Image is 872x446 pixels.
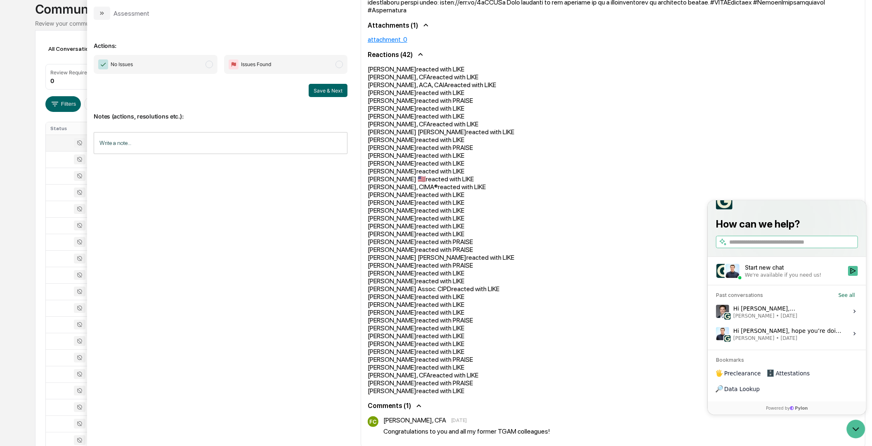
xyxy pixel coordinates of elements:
div: Past conversations [8,92,55,98]
div: [PERSON_NAME], CFA [383,416,550,424]
span: [PERSON_NAME] [26,135,67,141]
div: [PERSON_NAME] reacted with LIKE [368,104,858,112]
div: Assessment [113,9,149,17]
a: Powered byPylon [58,204,100,211]
p: Actions: [94,32,347,49]
div: [PERSON_NAME] reacted with LIKE [368,112,858,120]
div: [PERSON_NAME], CFA reacted with LIKE [368,120,858,128]
span: Pylon [82,205,100,211]
div: FC [368,416,378,427]
button: Save & Next [309,84,347,97]
div: Attachments (1) [368,21,858,30]
div: [PERSON_NAME] reacted with LIKE [368,277,858,285]
button: Date:[DATE] - [DATE] [84,96,152,112]
button: Filters [45,96,81,112]
div: Start new chat [37,63,135,71]
div: [PERSON_NAME] reacted with PRAISE [368,379,858,387]
div: [PERSON_NAME] [PERSON_NAME] reacted with LIKE [368,128,858,136]
span: [PERSON_NAME] [26,112,67,119]
img: Jack Rasmussen [8,127,21,140]
div: [PERSON_NAME] reacted with LIKE [368,269,858,277]
div: [PERSON_NAME] reacted with LIKE [368,301,858,308]
span: Attestations [68,169,102,177]
a: 🔎Data Lookup [5,181,55,196]
div: [PERSON_NAME] reacted with LIKE [368,332,858,340]
div: Review Required [51,69,90,76]
div: [PERSON_NAME] reacted with LIKE [368,199,858,206]
div: [PERSON_NAME] reacted with PRAISE [368,238,858,246]
div: [PERSON_NAME] reacted with LIKE [368,340,858,348]
span: [DATE] [73,112,90,119]
img: 8933085812038_c878075ebb4cc5468115_72.jpg [17,63,32,78]
span: • [69,112,71,119]
button: See all [128,90,150,100]
div: Comments (1) [368,401,858,410]
div: [PERSON_NAME] reacted with PRAISE [368,246,858,254]
div: [PERSON_NAME] reacted with PRAISE [368,356,858,363]
p: Notes (actions, resolutions etc.): [94,103,347,120]
div: 🔎 [8,185,15,192]
div: [PERSON_NAME] [PERSON_NAME] reacted with LIKE [368,254,858,261]
img: Flag [229,59,239,69]
div: [DATE] [451,417,469,423]
a: 🗄️Attestations [57,166,106,180]
div: [PERSON_NAME] reacted with LIKE [368,308,858,316]
iframe: Customer support window [708,200,866,415]
th: Status [46,122,105,135]
span: Issues Found [241,60,271,69]
div: [PERSON_NAME] reacted with LIKE [368,348,858,356]
span: [DATE] [73,135,90,141]
div: [PERSON_NAME] reacted with LIKE [368,65,858,73]
img: Mark Michael Astarita [8,104,21,118]
div: Reactions (42) [368,50,858,59]
div: [PERSON_NAME] reacted with LIKE [368,293,858,301]
iframe: Open customer support [846,419,868,441]
div: [PERSON_NAME], CFA reacted with LIKE [368,73,858,81]
a: 🖐️Preclearance [5,166,57,180]
div: [PERSON_NAME] reacted with LIKE [368,167,858,175]
div: [PERSON_NAME], CFA reacted with LIKE [368,371,858,379]
img: 1746055101610-c473b297-6a78-478c-a979-82029cc54cd1 [17,135,23,142]
div: [PERSON_NAME] reacted with LIKE [368,206,858,214]
span: Data Lookup [17,185,52,193]
div: [PERSON_NAME], ACA, CAIA reacted with LIKE [368,81,858,89]
div: [PERSON_NAME] 🇺🇸 reacted with LIKE [368,175,858,183]
div: [PERSON_NAME] reacted with PRAISE [368,261,858,269]
div: [PERSON_NAME] reacted with LIKE [368,191,858,199]
div: [PERSON_NAME] reacted with LIKE [368,387,858,395]
div: [PERSON_NAME], CIMA® reacted with LIKE [368,183,858,191]
div: [PERSON_NAME] reacted with LIKE [368,230,858,238]
img: 1746055101610-c473b297-6a78-478c-a979-82029cc54cd1 [8,63,23,78]
div: [PERSON_NAME] reacted with LIKE [368,324,858,332]
div: [PERSON_NAME] reacted with PRAISE [368,316,858,324]
div: [PERSON_NAME] reacted with LIKE [368,222,858,230]
img: Checkmark [98,59,108,69]
div: [PERSON_NAME] reacted with LIKE [368,214,858,222]
div: Review your communication records across channels [35,20,837,27]
div: [PERSON_NAME] reacted with PRAISE [368,97,858,104]
div: We're available if you need us! [37,71,113,78]
div: All Conversations [45,42,108,55]
div: Congratulations to you and all my former TGAM colleagues! [383,427,550,435]
div: 0 [51,77,54,84]
div: [PERSON_NAME] reacted with LIKE [368,152,858,159]
div: [PERSON_NAME] reacted with LIKE [368,363,858,371]
img: 1746055101610-c473b297-6a78-478c-a979-82029cc54cd1 [17,113,23,119]
div: [PERSON_NAME] Assoc. CIPD reacted with LIKE [368,285,858,293]
p: How can we help? [8,17,150,31]
div: 🖐️ [8,170,15,176]
button: Start new chat [140,66,150,76]
div: [PERSON_NAME] reacted with LIKE [368,159,858,167]
span: Preclearance [17,169,53,177]
div: [PERSON_NAME] reacted with LIKE [368,136,858,144]
span: No Issues [111,60,133,69]
div: [PERSON_NAME] reacted with PRAISE [368,144,858,152]
div: attachment_0 [368,36,858,43]
div: 🗄️ [60,170,66,176]
div: [PERSON_NAME] reacted with LIKE [368,89,858,97]
span: • [69,135,71,141]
